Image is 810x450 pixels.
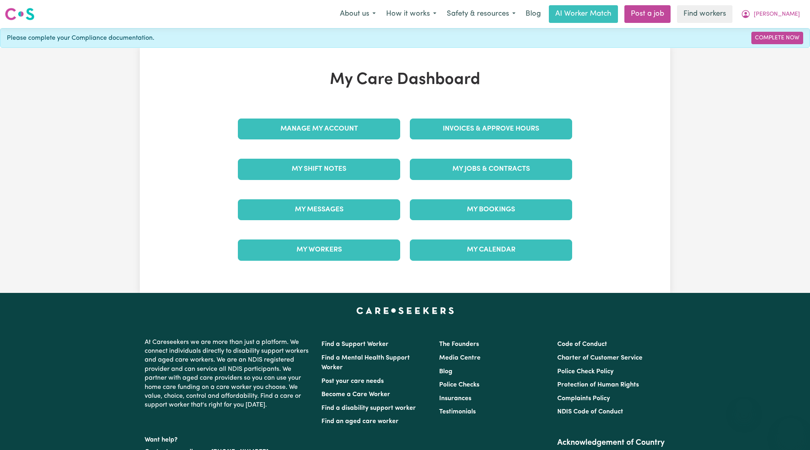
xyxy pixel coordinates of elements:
[238,159,400,180] a: My Shift Notes
[557,438,665,448] h2: Acknowledgement of Country
[439,355,481,361] a: Media Centre
[624,5,671,23] a: Post a job
[321,405,416,411] a: Find a disability support worker
[754,10,800,19] span: [PERSON_NAME]
[677,5,732,23] a: Find workers
[439,395,471,402] a: Insurances
[145,335,312,413] p: At Careseekers we are more than just a platform. We connect individuals directly to disability su...
[439,382,479,388] a: Police Checks
[751,32,803,44] a: Complete Now
[557,409,623,415] a: NDIS Code of Conduct
[410,119,572,139] a: Invoices & Approve Hours
[549,5,618,23] a: AI Worker Match
[5,7,35,21] img: Careseekers logo
[410,199,572,220] a: My Bookings
[778,418,804,444] iframe: Button to launch messaging window
[381,6,442,22] button: How it works
[356,307,454,314] a: Careseekers home page
[321,378,384,385] a: Post your care needs
[521,5,546,23] a: Blog
[557,382,639,388] a: Protection of Human Rights
[736,6,805,22] button: My Account
[238,239,400,260] a: My Workers
[5,5,35,23] a: Careseekers logo
[335,6,381,22] button: About us
[439,341,479,348] a: The Founders
[442,6,521,22] button: Safety & resources
[557,368,614,375] a: Police Check Policy
[439,409,476,415] a: Testimonials
[557,355,642,361] a: Charter of Customer Service
[439,368,452,375] a: Blog
[557,341,607,348] a: Code of Conduct
[7,33,154,43] span: Please complete your Compliance documentation.
[321,418,399,425] a: Find an aged care worker
[233,70,577,90] h1: My Care Dashboard
[410,159,572,180] a: My Jobs & Contracts
[410,239,572,260] a: My Calendar
[321,355,410,371] a: Find a Mental Health Support Worker
[321,341,389,348] a: Find a Support Worker
[238,199,400,220] a: My Messages
[321,391,390,398] a: Become a Care Worker
[557,395,610,402] a: Complaints Policy
[238,119,400,139] a: Manage My Account
[145,432,312,444] p: Want help?
[736,399,752,415] iframe: Close message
